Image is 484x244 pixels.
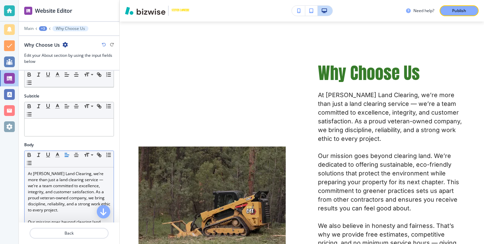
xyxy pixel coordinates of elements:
[24,41,60,48] h2: Why Choose Us
[452,8,466,14] p: Publish
[24,93,39,99] h2: Subtitle
[52,26,88,31] button: Why Choose Us
[318,152,465,212] p: Our mission goes beyond clearing land. We’re dedicated to offering sustainable, eco-friendly solu...
[28,171,110,213] p: At [PERSON_NAME] Land Clearing, we’re more than just a land clearing service — we’re a team commi...
[39,26,47,31] button: +3
[24,52,114,65] h3: Edit your About section by using the input fields below
[171,9,190,12] img: Your Logo
[24,26,34,31] button: Main
[413,8,434,14] h3: Need help?
[35,7,72,15] h2: Website Editor
[318,91,465,143] p: At [PERSON_NAME] Land Clearing, we’re more than just a land clearing service — we’re a team commi...
[30,230,108,236] p: Back
[440,5,479,16] button: Publish
[24,7,32,15] img: editor icon
[56,26,85,31] p: Why Choose Us
[125,7,165,15] img: Bizwise Logo
[318,60,420,85] span: Why Choose Us
[30,228,109,239] button: Back
[24,142,34,148] h2: Body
